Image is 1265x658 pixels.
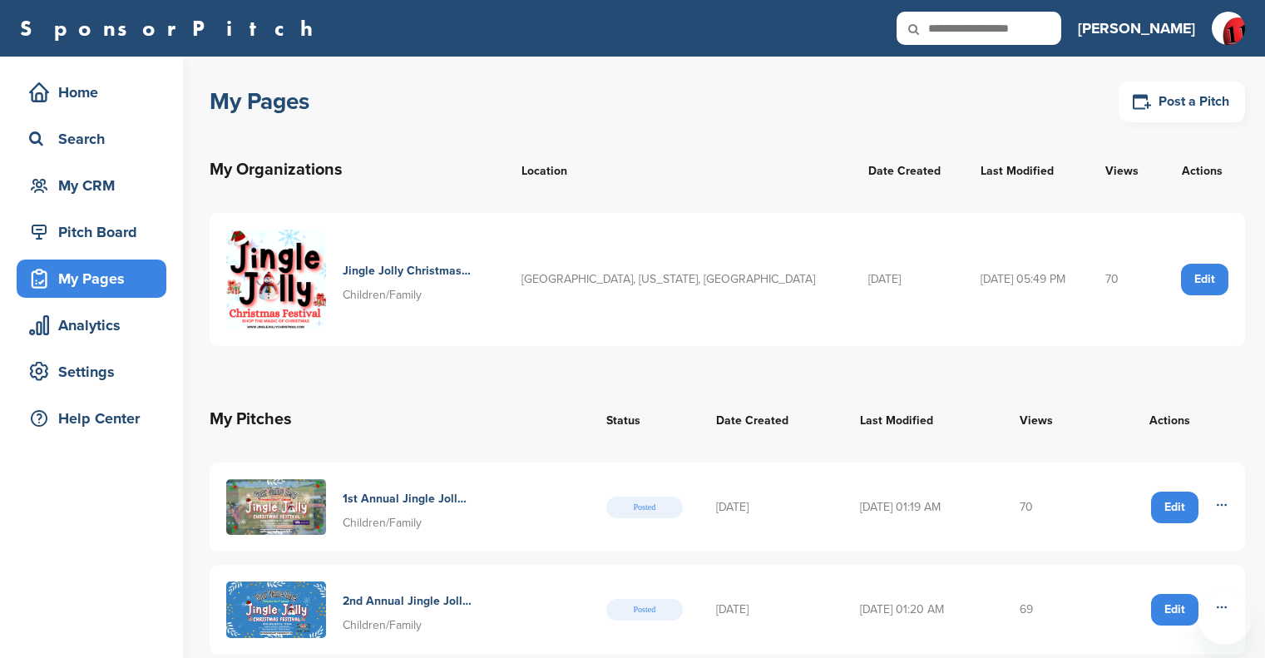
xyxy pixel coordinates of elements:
[343,592,472,611] h4: 2nd Annual Jingle Jolly Christmas Festival, [GEOGRAPHIC_DATA], [US_STATE]
[964,213,1090,346] td: [DATE] 05:49 PM
[1119,82,1245,122] a: Post a Pitch
[226,230,326,329] img: Jinglejolly.logo
[505,140,852,200] th: Location
[343,262,472,280] h4: Jingle Jolly Christmas Festival
[343,516,422,530] span: Children/Family
[1198,591,1252,645] iframe: Button to launch messaging window
[505,213,852,346] td: [GEOGRAPHIC_DATA], [US_STATE], [GEOGRAPHIC_DATA]
[17,306,166,344] a: Analytics
[226,479,326,535] img: Screenshot 2025 06 06 at 12.19.36 am
[590,389,699,449] th: Status
[343,618,422,632] span: Children/Family
[25,124,166,154] div: Search
[1003,463,1094,552] td: 70
[343,288,422,302] span: Children/Family
[17,399,166,438] a: Help Center
[20,17,324,39] a: SponsorPitch
[606,497,683,518] span: Posted
[25,264,166,294] div: My Pages
[25,310,166,340] div: Analytics
[699,463,843,552] td: [DATE]
[1078,17,1195,40] h3: [PERSON_NAME]
[226,479,573,535] a: Screenshot 2025 06 06 at 12.19.36 am 1st Annual Jingle Jolly Christmas Festival [GEOGRAPHIC_DATA]...
[606,599,683,621] span: Posted
[25,357,166,387] div: Settings
[1003,565,1094,655] td: 69
[1151,492,1198,523] a: Edit
[1078,10,1195,47] a: [PERSON_NAME]
[1003,389,1094,449] th: Views
[17,73,166,111] a: Home
[17,120,166,158] a: Search
[1159,140,1245,200] th: Actions
[1181,264,1228,295] a: Edit
[210,87,309,116] h1: My Pages
[17,260,166,298] a: My Pages
[1095,389,1245,449] th: Actions
[699,565,843,655] td: [DATE]
[699,389,843,449] th: Date Created
[852,140,964,200] th: Date Created
[226,581,326,638] img: Jingle jolly 2025 nbtx sponsor prospectus
[343,490,472,508] h4: 1st Annual Jingle Jolly Christmas Festival [GEOGRAPHIC_DATA]!
[964,140,1090,200] th: Last Modified
[226,230,488,329] a: Jinglejolly.logo Jingle Jolly Christmas Festival Children/Family
[25,403,166,433] div: Help Center
[25,217,166,247] div: Pitch Board
[17,353,166,391] a: Settings
[226,581,573,638] a: Jingle jolly 2025 nbtx sponsor prospectus 2nd Annual Jingle Jolly Christmas Festival, [GEOGRAPHIC...
[17,213,166,251] a: Pitch Board
[1151,594,1198,626] a: Edit
[17,166,166,205] a: My CRM
[843,565,1003,655] td: [DATE] 01:20 AM
[1089,140,1159,200] th: Views
[1089,213,1159,346] td: 70
[25,171,166,200] div: My CRM
[210,140,505,200] th: My Organizations
[210,389,590,449] th: My Pitches
[852,213,964,346] td: [DATE]
[25,77,166,107] div: Home
[843,389,1003,449] th: Last Modified
[843,463,1003,552] td: [DATE] 01:19 AM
